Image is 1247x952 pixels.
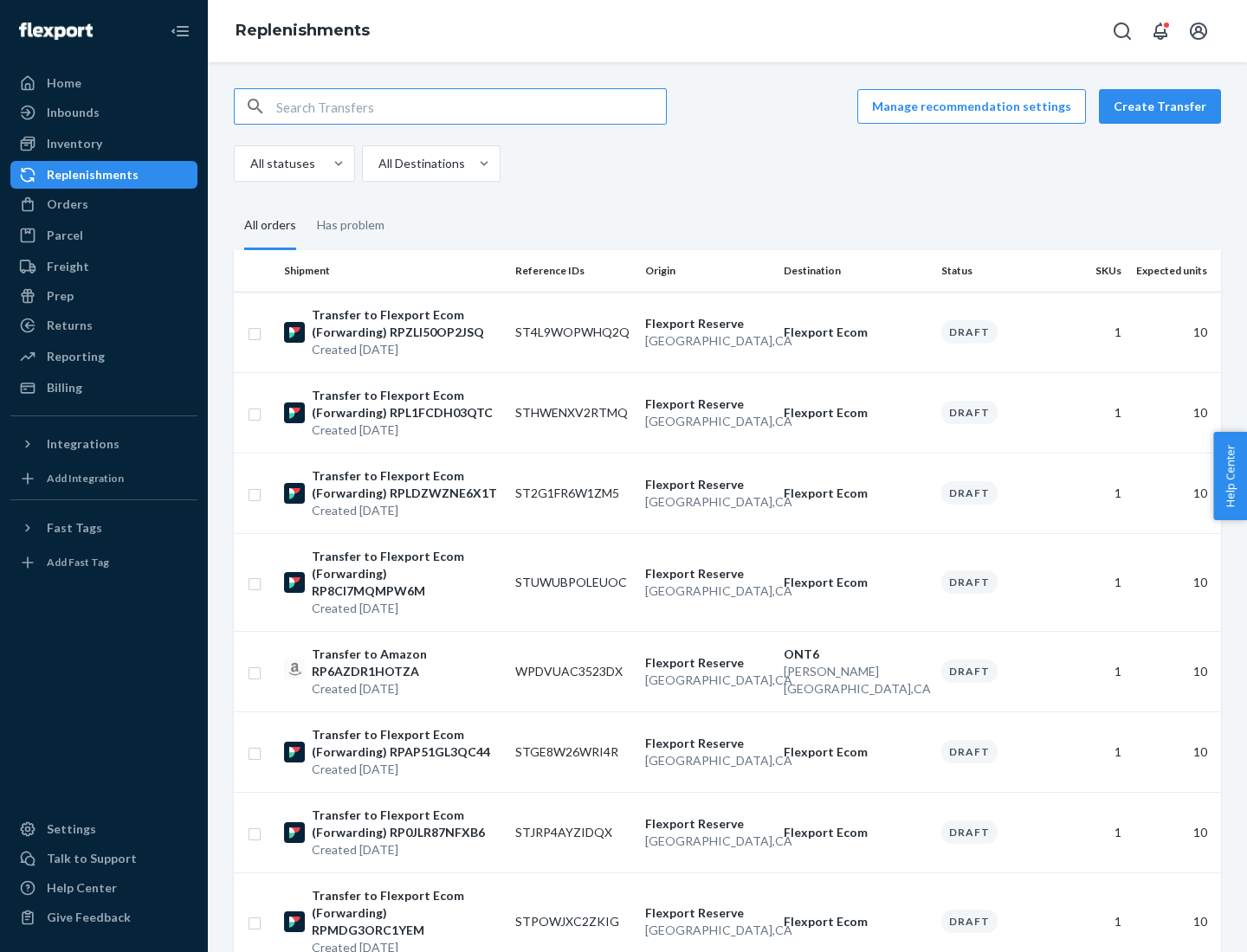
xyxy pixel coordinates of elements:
[784,824,927,841] p: Flexport Ecom
[1063,631,1128,711] td: 1
[784,485,927,502] p: Flexport Ecom
[645,654,770,672] p: Flexport Reserve
[10,514,197,542] button: Fast Tags
[645,332,770,350] p: [GEOGRAPHIC_DATA] , CA
[1128,250,1221,292] th: Expected units
[47,879,117,897] div: Help Center
[1105,14,1140,48] button: Open Search Box
[941,820,998,844] div: Draft
[47,258,89,275] div: Freight
[249,155,250,172] input: All statuses
[10,874,197,902] a: Help Center
[312,600,501,617] p: Created [DATE]
[10,222,197,249] a: Parcel
[10,99,197,126] a: Inbounds
[1181,14,1216,48] button: Open account menu
[10,845,197,872] a: Talk to Support
[508,631,638,711] td: WPDVUAC3523DX
[10,549,197,576] a: Add Fast Tag
[312,761,501,778] p: Created [DATE]
[47,196,88,213] div: Orders
[10,282,197,310] a: Prep
[638,250,777,292] th: Origin
[777,250,934,292] th: Destination
[1099,89,1221,124] button: Create Transfer
[941,740,998,763] div: Draft
[934,250,1064,292] th: Status
[508,292,638,372] td: ST4L9WOPWHQ2Q
[508,372,638,453] td: STHWENXV2RTMQ
[312,726,501,761] p: Transfer to Flexport Ecom (Forwarding) RPAP51GL3QC44
[784,574,927,591] p: Flexport Ecom
[47,471,124,486] div: Add Integration
[312,680,501,698] p: Created [DATE]
[1213,432,1247,520] button: Help Center
[508,250,638,292] th: Reference IDs
[47,104,100,121] div: Inbounds
[312,502,501,519] p: Created [DATE]
[645,922,770,939] p: [GEOGRAPHIC_DATA] , CA
[1128,453,1221,533] td: 10
[19,23,93,40] img: Flexport logo
[645,815,770,833] p: Flexport Reserve
[784,404,927,421] p: Flexport Ecom
[508,711,638,792] td: STGE8W26WRI4R
[645,315,770,332] p: Flexport Reserve
[10,904,197,931] button: Give Feedback
[47,227,83,244] div: Parcel
[312,646,501,680] p: Transfer to Amazon RP6AZDR1HOTZA
[312,341,501,358] p: Created [DATE]
[47,317,93,334] div: Returns
[236,21,370,40] a: Replenishments
[857,89,1086,124] button: Manage recommendation settings
[645,833,770,850] p: [GEOGRAPHIC_DATA] , CA
[784,646,927,663] p: ONT6
[10,130,197,158] a: Inventory
[1063,292,1128,372] td: 1
[1063,250,1128,292] th: SKUs
[645,904,770,922] p: Flexport Reserve
[47,74,81,92] div: Home
[645,413,770,430] p: [GEOGRAPHIC_DATA] , CA
[250,155,315,172] div: All statuses
[277,250,508,292] th: Shipment
[378,155,465,172] div: All Destinations
[645,672,770,689] p: [GEOGRAPHIC_DATA] , CA
[312,548,501,600] p: Transfer to Flexport Ecom (Forwarding) RP8CI7MQMPW6M
[47,820,96,838] div: Settings
[941,401,998,424] div: Draft
[1063,533,1128,631] td: 1
[645,565,770,582] p: Flexport Reserve
[941,481,998,505] div: Draft
[784,913,927,930] p: Flexport Ecom
[10,190,197,218] a: Orders
[1063,792,1128,872] td: 1
[10,343,197,370] a: Reporting
[312,387,501,421] p: Transfer to Flexport Ecom (Forwarding) RPL1FCDH03QTC
[10,465,197,492] a: Add Integration
[1063,372,1128,453] td: 1
[1128,292,1221,372] td: 10
[163,14,197,48] button: Close Navigation
[222,6,384,56] ol: breadcrumbs
[10,69,197,97] a: Home
[10,253,197,280] a: Freight
[47,850,137,867] div: Talk to Support
[645,735,770,752] p: Flexport Reserve
[1143,14,1178,48] button: Open notifications
[10,374,197,402] a: Billing
[244,203,296,250] div: All orders
[784,324,927,341] p: Flexport Ecom
[941,910,998,933] div: Draft
[312,887,501,939] p: Transfer to Flexport Ecom (Forwarding) RPMDG3ORC1YEM
[1128,711,1221,792] td: 10
[47,909,131,926] div: Give Feedback
[941,320,998,344] div: Draft
[645,396,770,413] p: Flexport Reserve
[508,533,638,631] td: STUWUBPOLEUOC
[1128,631,1221,711] td: 10
[645,582,770,600] p: [GEOGRAPHIC_DATA] , CA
